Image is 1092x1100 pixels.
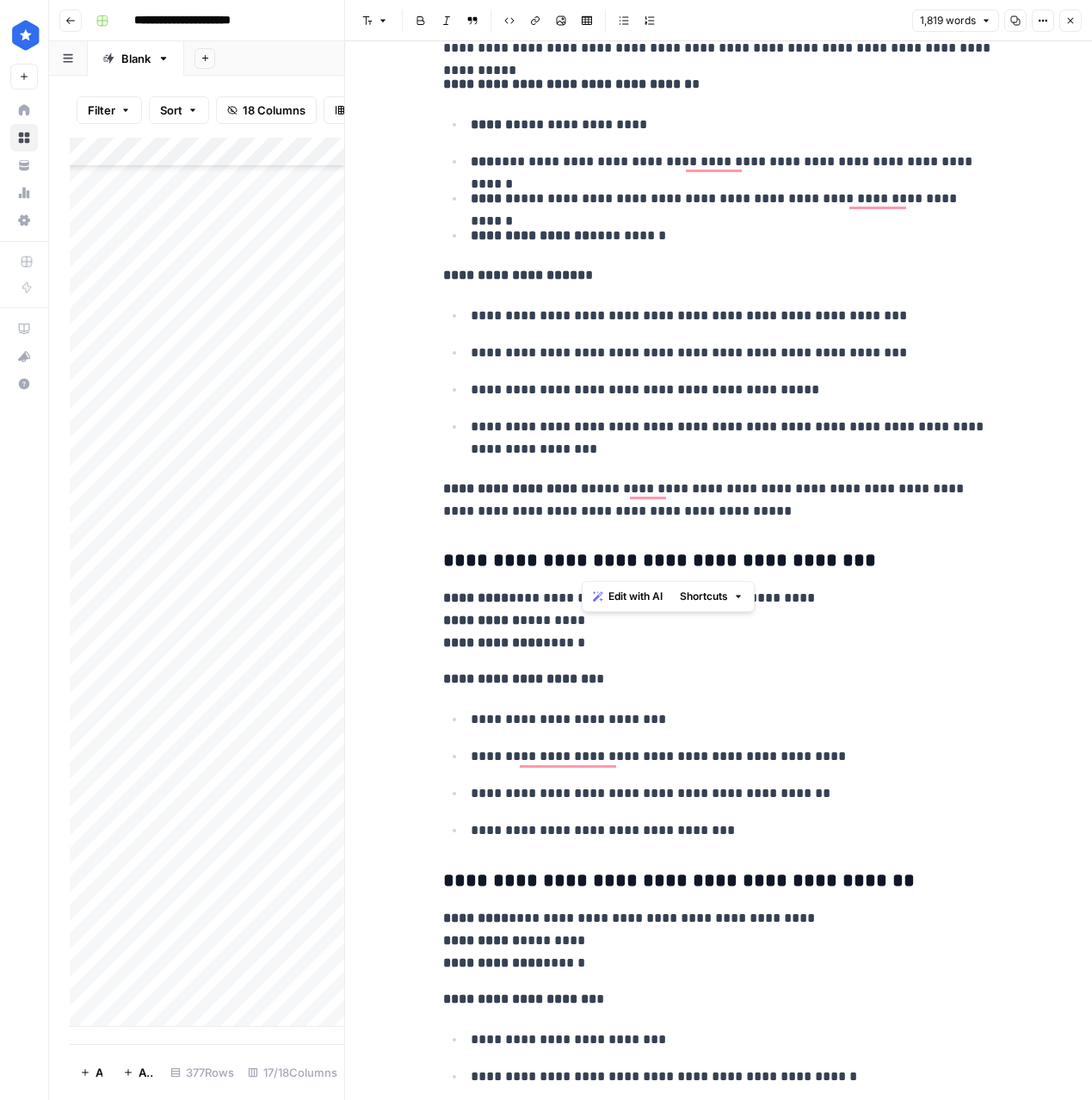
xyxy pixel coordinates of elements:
button: 18 Columns [216,96,317,124]
a: Home [10,96,38,124]
button: Help + Support [10,370,38,398]
span: Add Row [96,1064,102,1081]
a: Browse [10,124,38,151]
a: AirOps Academy [10,315,38,343]
button: Add Row [70,1059,113,1086]
img: ConsumerAffairs Logo [10,20,41,51]
a: Usage [10,179,38,207]
div: 17/18 Columns [241,1059,344,1086]
button: Sort [149,96,209,124]
button: Add 10 Rows [113,1059,163,1086]
span: Filter [88,102,115,119]
span: Shortcuts [680,589,728,604]
div: Blank [121,50,151,67]
span: 1,819 words [920,13,976,28]
a: Blank [88,41,184,76]
button: Workspace: ConsumerAffairs [10,14,38,57]
span: Edit with AI [608,589,663,604]
span: Add 10 Rows [139,1064,153,1081]
span: Sort [160,102,182,119]
span: 18 Columns [243,102,305,119]
button: What's new? [10,343,38,370]
a: Your Data [10,151,38,179]
div: What's new? [11,343,37,369]
div: 377 Rows [163,1059,241,1086]
a: Settings [10,207,38,234]
button: 1,819 words [912,9,999,32]
button: Edit with AI [586,585,669,608]
button: Filter [77,96,142,124]
button: Shortcuts [673,585,750,608]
